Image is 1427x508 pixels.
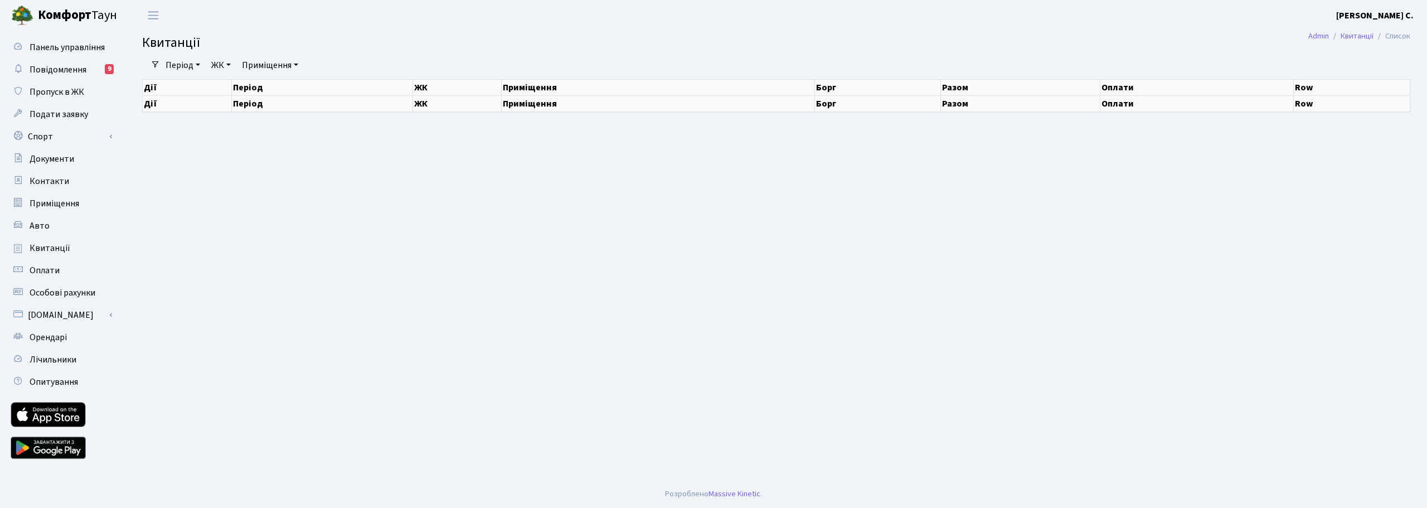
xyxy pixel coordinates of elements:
[412,79,502,95] th: ЖК
[30,153,74,165] span: Документи
[1308,30,1329,42] a: Admin
[6,371,117,393] a: Опитування
[143,79,232,95] th: Дії
[6,215,117,237] a: Авто
[6,237,117,259] a: Квитанції
[142,33,200,52] span: Квитанції
[30,264,60,277] span: Оплати
[30,108,88,120] span: Подати заявку
[30,41,105,54] span: Панель управління
[665,488,762,500] div: Розроблено .
[1292,25,1427,48] nav: breadcrumb
[6,170,117,192] a: Контакти
[30,242,70,254] span: Квитанції
[38,6,91,24] b: Комфорт
[940,79,1100,95] th: Разом
[207,56,235,75] a: ЖК
[30,287,95,299] span: Особові рахунки
[30,354,76,366] span: Лічильники
[6,259,117,282] a: Оплати
[6,192,117,215] a: Приміщення
[30,331,67,343] span: Орендарі
[161,56,205,75] a: Період
[30,86,84,98] span: Пропуск в ЖК
[6,59,117,81] a: Повідомлення9
[6,326,117,349] a: Орендарі
[6,125,117,148] a: Спорт
[237,56,303,75] a: Приміщення
[30,175,69,187] span: Контакти
[940,95,1100,112] th: Разом
[1336,9,1414,22] a: [PERSON_NAME] С.
[11,4,33,27] img: logo.png
[231,79,412,95] th: Період
[1341,30,1373,42] a: Квитанції
[502,79,815,95] th: Приміщення
[1293,95,1410,112] th: Row
[6,282,117,304] a: Особові рахунки
[814,79,940,95] th: Борг
[30,376,78,388] span: Опитування
[1100,95,1293,112] th: Оплати
[1293,79,1410,95] th: Row
[139,6,167,25] button: Переключити навігацію
[6,304,117,326] a: [DOMAIN_NAME]
[143,95,232,112] th: Дії
[6,36,117,59] a: Панель управління
[6,148,117,170] a: Документи
[412,95,502,112] th: ЖК
[231,95,412,112] th: Період
[1100,79,1293,95] th: Оплати
[6,103,117,125] a: Подати заявку
[814,95,940,112] th: Борг
[30,220,50,232] span: Авто
[6,349,117,371] a: Лічильники
[502,95,815,112] th: Приміщення
[708,488,760,500] a: Massive Kinetic
[105,64,114,74] div: 9
[30,64,86,76] span: Повідомлення
[1373,30,1410,42] li: Список
[30,197,79,210] span: Приміщення
[6,81,117,103] a: Пропуск в ЖК
[38,6,117,25] span: Таун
